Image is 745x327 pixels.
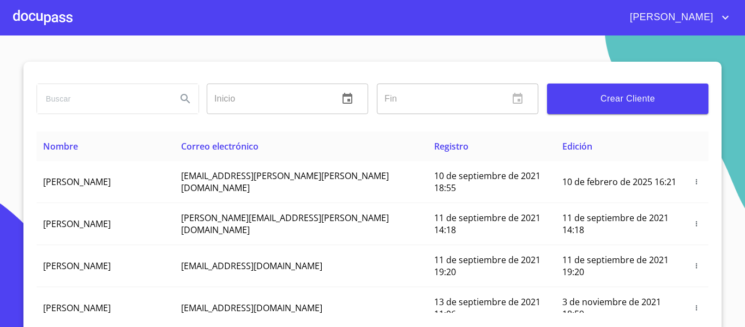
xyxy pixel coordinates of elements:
[434,140,468,152] span: Registro
[562,212,669,236] span: 11 de septiembre de 2021 14:18
[181,140,259,152] span: Correo electrónico
[181,170,389,194] span: [EMAIL_ADDRESS][PERSON_NAME][PERSON_NAME][DOMAIN_NAME]
[562,140,592,152] span: Edición
[43,260,111,272] span: [PERSON_NAME]
[181,212,389,236] span: [PERSON_NAME][EMAIL_ADDRESS][PERSON_NAME][DOMAIN_NAME]
[434,296,540,320] span: 13 de septiembre de 2021 11:06
[622,9,719,26] span: [PERSON_NAME]
[172,86,199,112] button: Search
[434,254,540,278] span: 11 de septiembre de 2021 19:20
[562,176,676,188] span: 10 de febrero de 2025 16:21
[43,176,111,188] span: [PERSON_NAME]
[43,218,111,230] span: [PERSON_NAME]
[547,84,708,114] button: Crear Cliente
[562,296,661,320] span: 3 de noviembre de 2021 18:59
[622,9,732,26] button: account of current user
[181,260,322,272] span: [EMAIL_ADDRESS][DOMAIN_NAME]
[43,140,78,152] span: Nombre
[434,170,540,194] span: 10 de septiembre de 2021 18:55
[43,302,111,314] span: [PERSON_NAME]
[434,212,540,236] span: 11 de septiembre de 2021 14:18
[562,254,669,278] span: 11 de septiembre de 2021 19:20
[181,302,322,314] span: [EMAIL_ADDRESS][DOMAIN_NAME]
[556,91,700,106] span: Crear Cliente
[37,84,168,114] input: search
